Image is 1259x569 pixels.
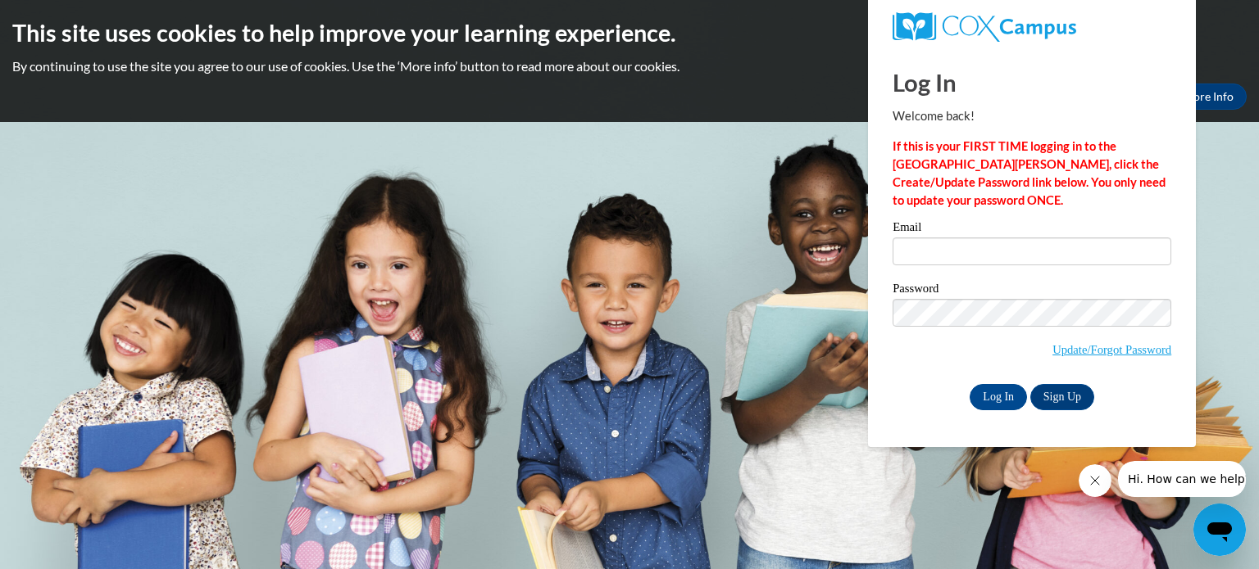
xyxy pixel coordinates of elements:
[970,384,1027,410] input: Log In
[893,107,1171,125] p: Welcome back!
[893,65,1171,99] h1: Log In
[12,16,1247,49] h2: This site uses cookies to help improve your learning experience.
[10,11,133,25] span: Hi. How can we help?
[893,139,1166,207] strong: If this is your FIRST TIME logging in to the [GEOGRAPHIC_DATA][PERSON_NAME], click the Create/Upd...
[893,221,1171,237] label: Email
[893,282,1171,299] label: Password
[893,12,1171,42] a: COX Campus
[893,12,1076,42] img: COX Campus
[1030,384,1094,410] a: Sign Up
[1193,504,1246,556] iframe: Button to launch messaging window
[1052,343,1171,356] a: Update/Forgot Password
[1079,464,1111,497] iframe: Close message
[1118,461,1246,497] iframe: Message from company
[1170,84,1247,110] a: More Info
[12,57,1247,75] p: By continuing to use the site you agree to our use of cookies. Use the ‘More info’ button to read...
